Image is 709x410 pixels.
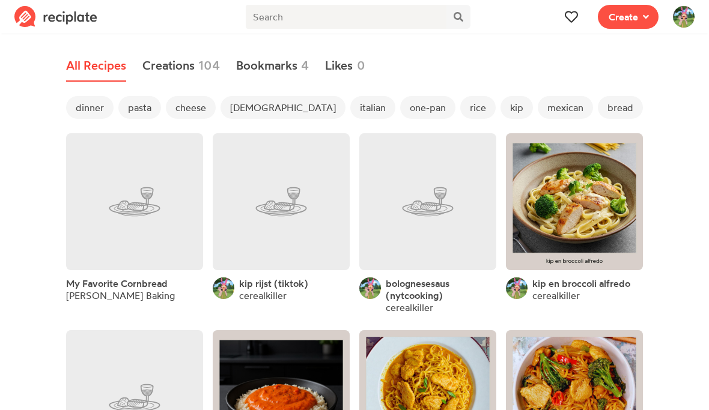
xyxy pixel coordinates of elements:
button: Create [598,5,659,29]
span: dinner [66,96,114,119]
span: rice [460,96,496,119]
a: cerealkiller [532,289,580,301]
input: Search [246,5,446,29]
span: Create [609,10,638,24]
a: kip en broccoli alfredo [532,277,630,289]
span: 0 [357,56,365,74]
a: Creations104 [142,50,221,82]
a: Bookmarks4 [236,50,309,82]
img: User's avatar [673,6,695,28]
img: Reciplate [14,6,97,28]
span: italian [350,96,395,119]
a: My Favorite Cornbread [66,277,168,289]
span: one-pan [400,96,455,119]
img: User's avatar [213,277,234,299]
a: cerealkiller [386,301,433,313]
span: [DEMOGRAPHIC_DATA] [221,96,345,119]
span: kip [501,96,533,119]
span: 4 [301,56,309,74]
a: Likes0 [325,50,365,82]
span: cheese [166,96,216,119]
a: bolognesesaus (nytcooking) [386,277,496,301]
img: User's avatar [359,277,381,299]
a: kip rijst (tiktok) [239,277,308,289]
span: bolognesesaus (nytcooking) [386,277,449,301]
span: bread [598,96,643,119]
span: pasta [118,96,161,119]
div: [PERSON_NAME] Baking [66,289,175,301]
span: mexican [538,96,593,119]
span: 104 [198,56,220,74]
a: All Recipes [66,50,126,82]
a: cerealkiller [239,289,287,301]
img: User's avatar [506,277,528,299]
